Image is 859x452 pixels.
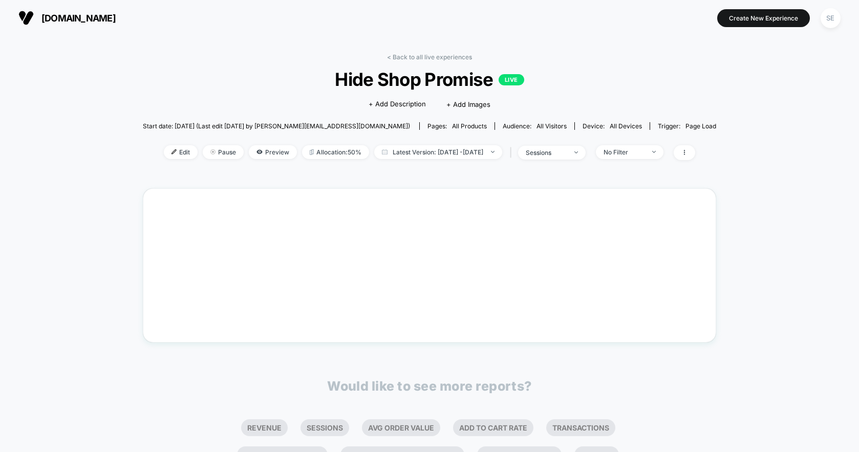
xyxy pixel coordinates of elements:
li: Transactions [546,419,615,436]
div: Audience: [503,122,567,130]
span: | [507,145,518,160]
span: [DOMAIN_NAME] [41,13,116,24]
button: Create New Experience [717,9,810,27]
img: Visually logo [18,10,34,26]
span: all devices [610,122,642,130]
span: All Visitors [536,122,567,130]
li: Revenue [241,419,288,436]
span: Preview [249,145,297,159]
span: Pause [203,145,244,159]
div: No Filter [604,148,645,156]
span: Start date: [DATE] (Last edit [DATE] by [PERSON_NAME][EMAIL_ADDRESS][DOMAIN_NAME]) [143,122,410,130]
button: [DOMAIN_NAME] [15,10,119,26]
span: Device: [574,122,650,130]
span: + Add Images [446,100,490,108]
span: + Add Description [369,99,426,109]
div: SE [821,8,841,28]
button: SE [818,8,844,29]
li: Sessions [300,419,349,436]
span: Edit [164,145,198,159]
li: Add To Cart Rate [453,419,533,436]
span: all products [452,122,487,130]
img: rebalance [310,149,314,155]
img: end [210,149,216,154]
span: Allocation: 50% [302,145,369,159]
div: Pages: [427,122,487,130]
span: Latest Version: [DATE] - [DATE] [374,145,502,159]
div: sessions [526,149,567,156]
span: Hide Shop Promise [171,69,688,90]
img: calendar [382,149,388,154]
img: end [652,151,656,153]
li: Avg Order Value [362,419,440,436]
p: Would like to see more reports? [327,378,532,394]
a: < Back to all live experiences [387,53,472,61]
img: end [491,151,495,153]
div: Trigger: [658,122,716,130]
img: edit [171,149,177,154]
p: LIVE [499,74,524,85]
img: end [574,151,578,153]
span: Page Load [685,122,716,130]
